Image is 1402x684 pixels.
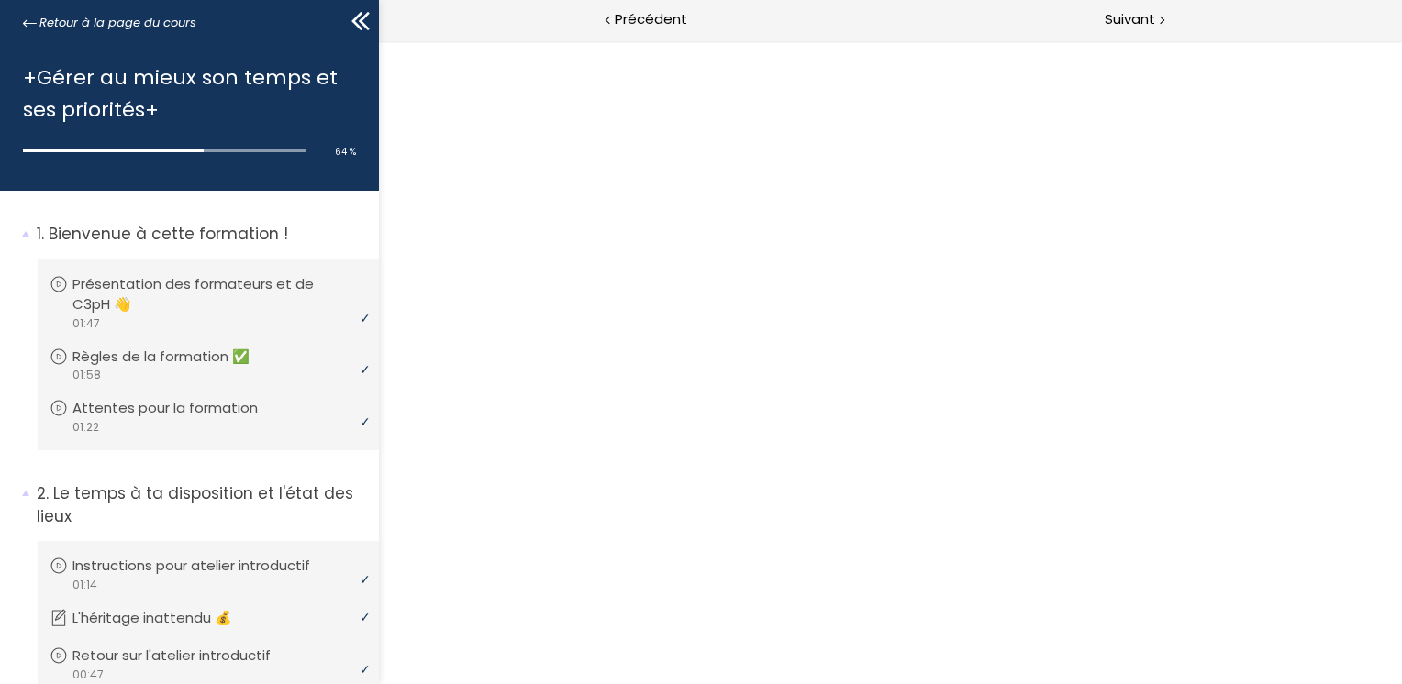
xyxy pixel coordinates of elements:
p: Le temps à ta disposition et l'état des lieux [37,482,365,527]
h1: +Gérer au mieux son temps et ses priorités+ [23,61,347,126]
span: Retour à la page du cours [39,13,196,33]
span: 64 % [335,145,356,159]
p: Instructions pour atelier introductif [72,556,338,576]
p: Présentation des formateurs et de C3pH 👋 [72,274,362,314]
iframe: chat widget [9,644,196,684]
span: 01:14 [72,577,97,593]
p: Règles de la formation ✅ [72,347,277,367]
p: L'héritage inattendu 💰 [72,608,260,628]
span: 2. [37,482,49,505]
span: 01:58 [72,367,101,383]
a: Retour à la page du cours [23,13,196,33]
span: 1. [37,223,44,246]
p: Attentes pour la formation [72,398,285,418]
p: Bienvenue à cette formation ! [37,223,365,246]
span: 01:47 [72,315,100,332]
span: Précédent [615,8,687,31]
span: 01:22 [72,419,99,436]
span: Suivant [1105,8,1155,31]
